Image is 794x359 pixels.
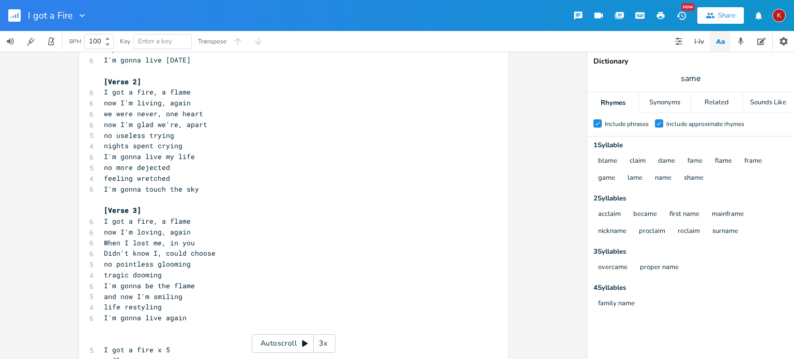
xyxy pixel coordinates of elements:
span: no useless trying [104,131,174,140]
div: Synonyms [639,92,690,113]
button: name [655,174,671,183]
span: and now I'm smiling [104,292,182,301]
span: I got a fire x 5 [104,345,170,354]
button: frame [744,157,762,166]
div: kerynlee24 [772,9,786,22]
div: Share [718,11,736,20]
span: we were never, one heart [104,109,203,118]
span: I'm gonna live again [104,313,187,322]
span: now I'm glad we're, apart [104,120,207,129]
button: fame [688,157,703,166]
span: no more dejected [104,163,170,172]
button: New [671,6,692,25]
button: reclaim [678,227,700,236]
span: no pointless glooming [104,259,191,269]
span: now I'm loving, again [104,227,191,237]
button: proper name [640,263,679,272]
button: first name [669,210,699,219]
span: tragic dooming [104,270,162,279]
button: surname [712,227,738,236]
div: New [681,3,695,11]
span: I got a Fire [28,11,73,20]
span: When I lost me, in you [104,238,195,247]
button: flame [715,157,732,166]
span: life restyling [104,302,162,311]
span: I got a fire, a flame [104,216,191,226]
button: became [633,210,657,219]
div: BPM [69,39,81,44]
span: [Verse 2] [104,77,141,86]
div: 4 Syllable s [593,285,788,291]
div: Related [691,92,742,113]
span: I'm gonna touch the sky [104,184,199,194]
button: game [598,174,615,183]
div: Transpose [198,38,226,44]
button: claim [630,157,646,166]
span: Enter a key [138,37,172,46]
button: family name [598,300,635,308]
div: 1 Syllable [593,142,788,149]
button: overcame [598,263,628,272]
div: Key [120,38,130,44]
div: Autoscroll [252,334,335,353]
span: I'm gonna be the flame [104,281,195,290]
span: feeling wretched [104,174,170,183]
button: lame [628,174,643,183]
span: same [681,73,701,85]
button: acclaim [598,210,621,219]
span: now I'm living, again [104,98,191,107]
button: K [772,4,786,27]
button: dame [658,157,675,166]
span: Didn't know I, could choose [104,248,216,258]
span: [Verse 3] [104,206,141,215]
div: 2 Syllable s [593,195,788,202]
button: mainframe [712,210,744,219]
span: I'm gonna live my life [104,152,195,161]
div: 3x [314,334,332,353]
div: Rhymes [587,92,638,113]
span: I'm gonna live [DATE] [104,55,191,65]
button: proclaim [639,227,665,236]
div: Dictionary [593,58,788,65]
span: nights spent crying [104,141,182,150]
span: I got a fire, a flame [104,87,191,97]
div: Sounds Like [743,92,794,113]
div: Include approximate rhymes [666,121,744,127]
div: Include phrases [605,121,649,127]
div: 3 Syllable s [593,248,788,255]
button: Share [697,7,744,24]
button: nickname [598,227,627,236]
button: shame [684,174,704,183]
button: blame [598,157,617,166]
